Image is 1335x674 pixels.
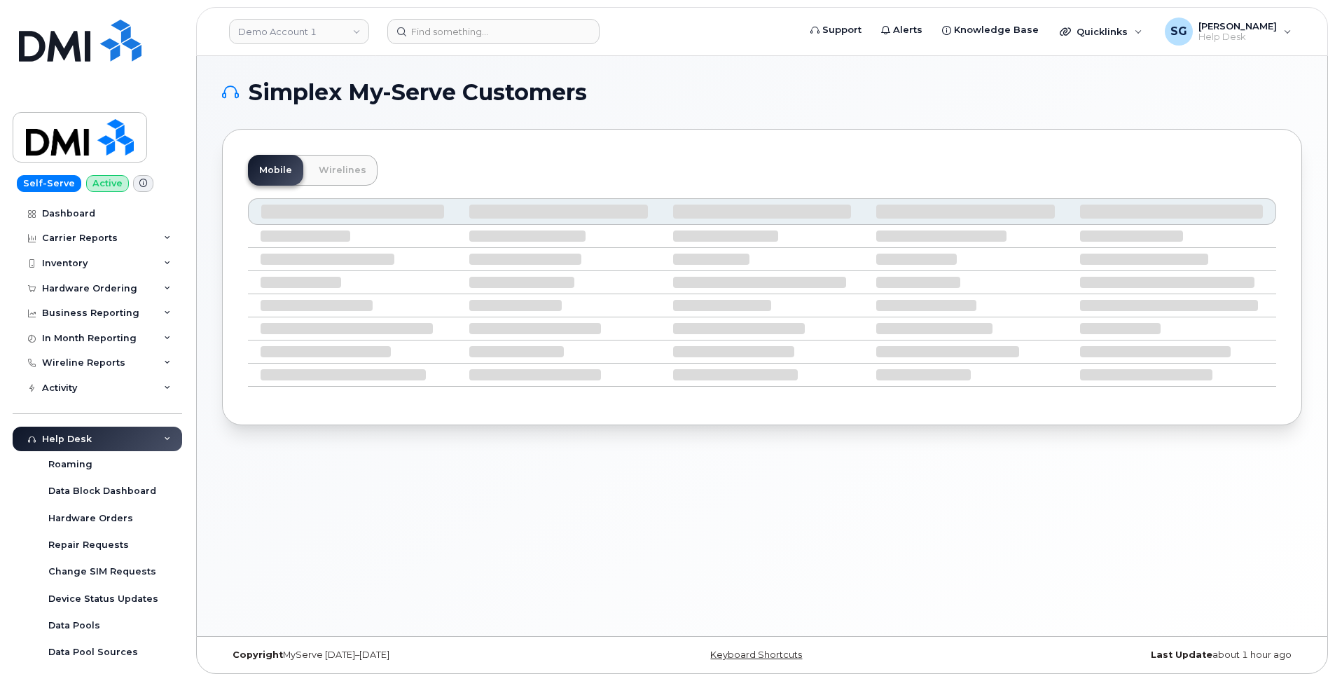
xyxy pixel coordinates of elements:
[222,649,582,661] div: MyServe [DATE]–[DATE]
[249,82,587,103] span: Simplex My-Serve Customers
[942,649,1302,661] div: about 1 hour ago
[248,155,303,186] a: Mobile
[1151,649,1212,660] strong: Last Update
[307,155,378,186] a: Wirelines
[710,649,802,660] a: Keyboard Shortcuts
[233,649,283,660] strong: Copyright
